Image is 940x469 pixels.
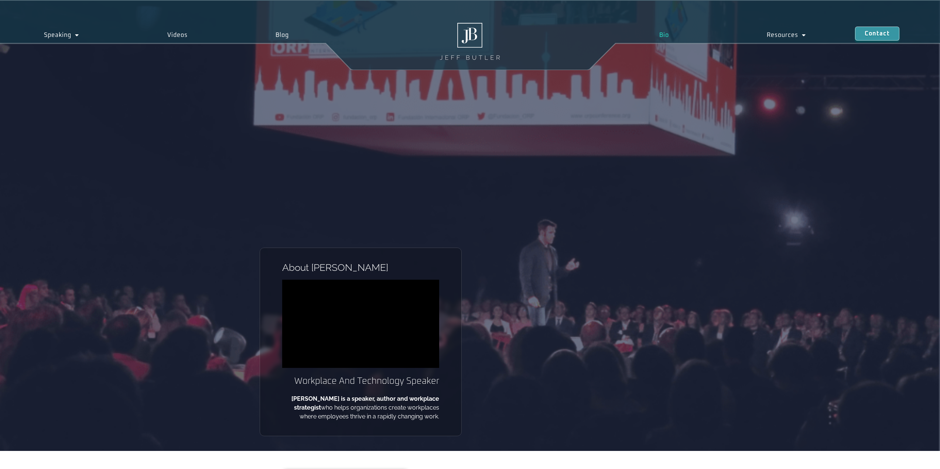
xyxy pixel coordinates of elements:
[282,263,439,272] h1: About [PERSON_NAME]
[855,27,899,41] a: Contact
[865,31,890,37] span: Contact
[282,375,439,387] h2: Workplace And Technology Speaker
[291,395,439,411] b: [PERSON_NAME] is a speaker, author and workplace strategist
[611,27,718,44] a: Bio
[123,27,232,44] a: Videos
[282,394,439,421] p: who helps organizations create workplaces where employees thrive in a rapidly changing work.
[282,280,439,368] iframe: vimeo Video Player
[718,27,855,44] a: Resources
[611,27,855,44] nav: Menu
[232,27,333,44] a: Blog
